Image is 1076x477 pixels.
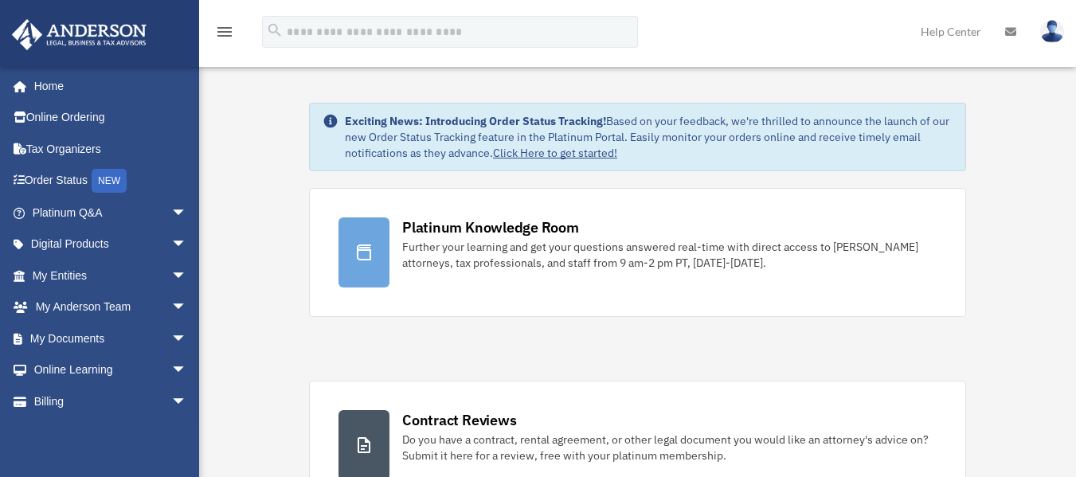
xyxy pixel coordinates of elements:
[402,432,937,463] div: Do you have a contract, rental agreement, or other legal document you would like an attorney's ad...
[309,188,966,317] a: Platinum Knowledge Room Further your learning and get your questions answered real-time with dire...
[11,70,203,102] a: Home
[171,260,203,292] span: arrow_drop_down
[215,22,234,41] i: menu
[11,133,211,165] a: Tax Organizers
[402,239,937,271] div: Further your learning and get your questions answered real-time with direct access to [PERSON_NAM...
[11,323,211,354] a: My Documentsarrow_drop_down
[11,102,211,134] a: Online Ordering
[171,229,203,261] span: arrow_drop_down
[171,291,203,324] span: arrow_drop_down
[11,354,211,386] a: Online Learningarrow_drop_down
[171,385,203,418] span: arrow_drop_down
[266,22,284,39] i: search
[171,323,203,355] span: arrow_drop_down
[1040,20,1064,43] img: User Pic
[11,229,211,260] a: Digital Productsarrow_drop_down
[11,417,211,449] a: Events Calendar
[11,197,211,229] a: Platinum Q&Aarrow_drop_down
[171,354,203,387] span: arrow_drop_down
[11,291,211,323] a: My Anderson Teamarrow_drop_down
[11,260,211,291] a: My Entitiesarrow_drop_down
[11,165,211,197] a: Order StatusNEW
[345,113,953,161] div: Based on your feedback, we're thrilled to announce the launch of our new Order Status Tracking fe...
[493,146,617,160] a: Click Here to get started!
[402,217,579,237] div: Platinum Knowledge Room
[402,410,516,430] div: Contract Reviews
[7,19,151,50] img: Anderson Advisors Platinum Portal
[345,114,606,128] strong: Exciting News: Introducing Order Status Tracking!
[11,385,211,417] a: Billingarrow_drop_down
[92,169,127,193] div: NEW
[215,28,234,41] a: menu
[171,197,203,229] span: arrow_drop_down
